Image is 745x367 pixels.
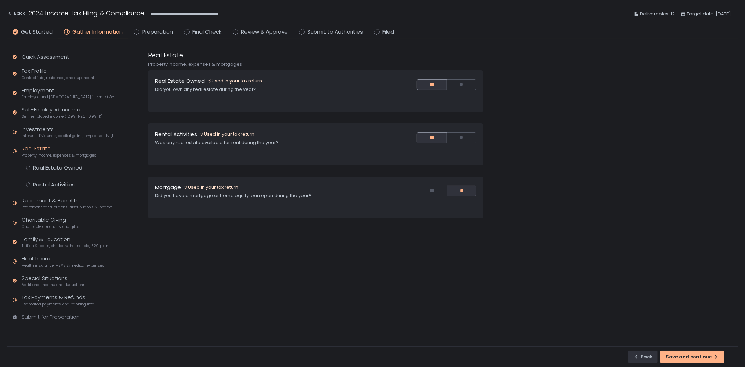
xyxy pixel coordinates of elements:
div: Real Estate [22,145,96,158]
span: Filed [382,28,394,36]
span: Gather Information [72,28,123,36]
div: Tax Payments & Refunds [22,294,94,307]
div: Quick Assessment [22,53,69,61]
span: Retirement contributions, distributions & income (1099-R, 5498) [22,204,114,210]
span: Target date: [DATE] [687,10,731,18]
div: Did you own any real estate during the year? [155,86,389,93]
span: Submit to Authorities [307,28,363,36]
span: Review & Approve [241,28,288,36]
span: Tuition & loans, childcare, household, 529 plans [22,243,111,249]
div: Back [634,354,652,360]
div: Save and continue [666,354,719,360]
span: Interest, dividends, capital gains, crypto, equity (1099s, K-1s) [22,133,114,138]
h1: Mortgage [155,183,181,192]
h1: Rental Activities [155,130,197,138]
div: Charitable Giving [22,216,79,229]
div: Used in your tax return [200,131,254,137]
div: Used in your tax return [184,184,238,190]
h1: 2024 Income Tax Filing & Compliance [29,8,144,18]
div: Real Estate Owned [33,164,82,171]
span: Contact info, residence, and dependents [22,75,97,80]
div: Investments [22,125,114,139]
div: Tax Profile [22,67,97,80]
span: Preparation [142,28,173,36]
span: Health insurance, HSAs & medical expenses [22,263,104,268]
div: Healthcare [22,255,104,268]
div: Did you have a mortgage or home equity loan open during the year? [155,193,389,199]
span: Employee and [DEMOGRAPHIC_DATA] income (W-2s) [22,94,114,100]
div: Submit for Preparation [22,313,80,321]
div: Back [7,9,25,17]
span: Estimated payments and banking info [22,302,94,307]
div: Special Situations [22,274,86,288]
button: Save and continue [660,351,724,363]
span: Self-employed income (1099-NEC, 1099-K) [22,114,103,119]
h1: Real Estate Owned [155,77,205,85]
div: Retirement & Benefits [22,197,114,210]
span: Get Started [21,28,53,36]
div: Property income, expenses & mortgages [148,61,483,67]
span: Deliverables: 12 [640,10,675,18]
div: Employment [22,87,114,100]
span: Final Check [192,28,221,36]
div: Was any real estate available for rent during the year? [155,139,389,146]
button: Back [7,8,25,20]
span: Charitable donations and gifts [22,224,79,229]
button: Back [628,351,658,363]
div: Self-Employed Income [22,106,103,119]
h1: Real Estate [148,50,183,60]
div: Rental Activities [33,181,75,188]
div: Used in your tax return [207,78,262,84]
span: Property income, expenses & mortgages [22,153,96,158]
div: Family & Education [22,236,111,249]
span: Additional income and deductions [22,282,86,287]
